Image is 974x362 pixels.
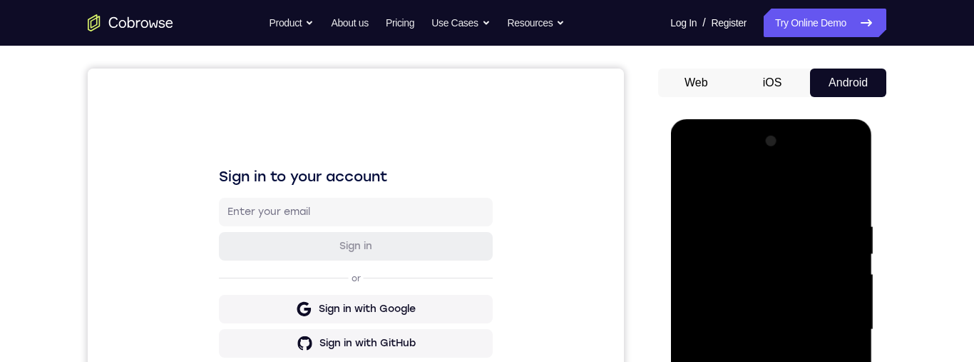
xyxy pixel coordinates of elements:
[131,329,405,358] button: Sign in with Zendesk
[810,69,886,97] button: Android
[131,226,405,255] button: Sign in with Google
[226,302,334,316] div: Sign in with Intercom
[131,98,405,118] h1: Sign in to your account
[331,9,368,37] a: About us
[131,164,405,192] button: Sign in
[431,9,490,37] button: Use Cases
[140,136,396,151] input: Enter your email
[270,9,314,37] button: Product
[261,204,276,216] p: or
[670,9,697,37] a: Log In
[131,295,405,323] button: Sign in with Intercom
[131,261,405,289] button: Sign in with GitHub
[386,9,414,37] a: Pricing
[231,233,328,248] div: Sign in with Google
[734,69,811,97] button: iOS
[764,9,886,37] a: Try Online Demo
[712,9,747,37] a: Register
[232,268,328,282] div: Sign in with GitHub
[227,336,332,351] div: Sign in with Zendesk
[702,14,705,31] span: /
[508,9,565,37] button: Resources
[88,14,173,31] a: Go to the home page
[658,69,734,97] button: Web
